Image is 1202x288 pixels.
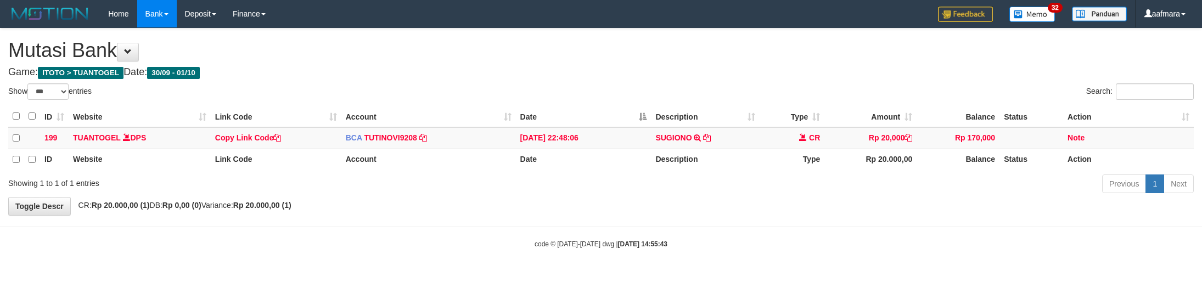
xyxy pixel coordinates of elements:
th: Website: activate to sort column ascending [69,106,211,127]
h1: Mutasi Bank [8,39,1194,61]
th: Date: activate to sort column descending [516,106,651,127]
input: Search: [1116,83,1194,100]
a: Copy Rp 20,000 to clipboard [905,133,912,142]
a: 1 [1145,174,1164,193]
span: BCA [346,133,362,142]
img: Button%20Memo.svg [1009,7,1055,22]
th: Action [1063,149,1194,170]
a: TUANTOGEL [73,133,121,142]
span: 30/09 - 01/10 [147,67,200,79]
th: Account: activate to sort column ascending [341,106,516,127]
th: Balance [917,106,999,127]
h4: Game: Date: [8,67,1194,78]
a: Note [1068,133,1085,142]
strong: Rp 20.000,00 (1) [233,201,291,210]
div: Showing 1 to 1 of 1 entries [8,173,493,189]
th: Description: activate to sort column ascending [651,106,760,127]
th: Type [760,149,824,170]
th: Description [651,149,760,170]
th: Type: activate to sort column ascending [760,106,824,127]
img: MOTION_logo.png [8,5,92,22]
label: Show entries [8,83,92,100]
a: Copy Link Code [215,133,282,142]
th: Status [999,106,1063,127]
th: Date [516,149,651,170]
a: Toggle Descr [8,197,71,216]
small: code © [DATE]-[DATE] dwg | [535,240,667,248]
a: Copy SUGIONO to clipboard [703,133,711,142]
span: CR: DB: Variance: [73,201,291,210]
a: Previous [1102,174,1146,193]
select: Showentries [27,83,69,100]
th: Amount: activate to sort column ascending [824,106,917,127]
label: Search: [1086,83,1194,100]
strong: Rp 20.000,00 (1) [92,201,150,210]
td: Rp 20,000 [824,127,917,149]
span: 32 [1048,3,1063,13]
a: TUTINOVI9208 [364,133,417,142]
th: Link Code [211,149,341,170]
th: Balance [917,149,999,170]
th: ID: activate to sort column ascending [40,106,69,127]
th: Website [69,149,211,170]
span: 199 [44,133,57,142]
td: DPS [69,127,211,149]
strong: [DATE] 14:55:43 [618,240,667,248]
span: CR [809,133,820,142]
td: [DATE] 22:48:06 [516,127,651,149]
td: Rp 170,000 [917,127,999,149]
th: Link Code: activate to sort column ascending [211,106,341,127]
th: Status [999,149,1063,170]
strong: Rp 0,00 (0) [162,201,201,210]
span: ITOTO > TUANTOGEL [38,67,123,79]
th: Account [341,149,516,170]
a: SUGIONO [655,133,692,142]
a: Copy TUTINOVI9208 to clipboard [419,133,427,142]
a: Next [1164,174,1194,193]
th: Rp 20.000,00 [824,149,917,170]
th: Action: activate to sort column ascending [1063,106,1194,127]
img: Feedback.jpg [938,7,993,22]
th: ID [40,149,69,170]
img: panduan.png [1072,7,1127,21]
